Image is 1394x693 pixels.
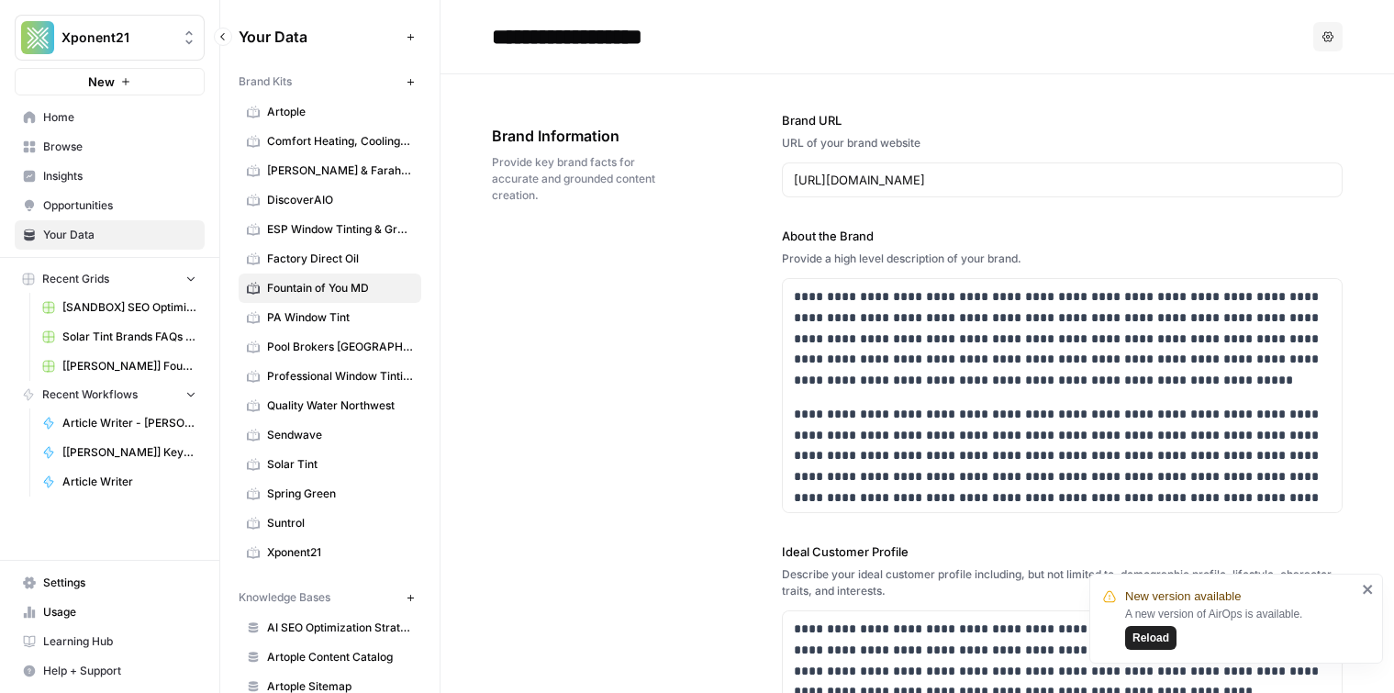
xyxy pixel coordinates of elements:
[43,575,196,591] span: Settings
[782,566,1343,599] div: Describe your ideal customer profile including, but not limited to, demographic profile, lifestyl...
[1125,587,1241,606] span: New version available
[239,362,421,391] a: Professional Window Tinting
[267,339,413,355] span: Pool Brokers [GEOGRAPHIC_DATA]
[267,133,413,150] span: Comfort Heating, Cooling, Electrical & Plumbing
[34,467,205,497] a: Article Writer
[239,274,421,303] a: Fountain of You MD
[267,427,413,443] span: Sendwave
[239,391,421,420] a: Quality Water Northwest
[782,111,1343,129] label: Brand URL
[43,604,196,620] span: Usage
[239,613,421,643] a: AI SEO Optimization Strategy Playbook
[267,251,413,267] span: Factory Direct Oil
[267,544,413,561] span: Xponent21
[267,280,413,296] span: Fountain of You MD
[492,154,679,204] span: Provide key brand facts for accurate and grounded content creation.
[15,265,205,293] button: Recent Grids
[492,125,679,147] span: Brand Information
[239,509,421,538] a: Suntrol
[782,251,1343,267] div: Provide a high level description of your brand.
[267,397,413,414] span: Quality Water Northwest
[34,352,205,381] a: [[PERSON_NAME]] Fountain of You MD
[267,515,413,531] span: Suntrol
[43,139,196,155] span: Browse
[239,303,421,332] a: PA Window Tint
[267,620,413,636] span: AI SEO Optimization Strategy Playbook
[239,97,421,127] a: Artople
[43,197,196,214] span: Opportunities
[239,156,421,185] a: [PERSON_NAME] & Farah Eye & Laser Center
[794,171,1331,189] input: www.sundaysoccer.com
[239,479,421,509] a: Spring Green
[267,368,413,385] span: Professional Window Tinting
[34,408,205,438] a: Article Writer - [PERSON_NAME] Version
[239,643,421,672] a: Artople Content Catalog
[34,438,205,467] a: [[PERSON_NAME]] Keyword Priority Report
[267,192,413,208] span: DiscoverAIO
[239,26,399,48] span: Your Data
[42,386,138,403] span: Recent Workflows
[267,649,413,665] span: Artople Content Catalog
[782,135,1343,151] div: URL of your brand website
[43,109,196,126] span: Home
[267,221,413,238] span: ESP Window Tinting & Graphics
[62,415,196,431] span: Article Writer - [PERSON_NAME] Version
[15,103,205,132] a: Home
[239,244,421,274] a: Factory Direct Oil
[239,589,330,606] span: Knowledge Bases
[1125,626,1177,650] button: Reload
[267,456,413,473] span: Solar Tint
[43,663,196,679] span: Help + Support
[1362,582,1375,597] button: close
[15,68,205,95] button: New
[267,162,413,179] span: [PERSON_NAME] & Farah Eye & Laser Center
[21,21,54,54] img: Xponent21 Logo
[15,191,205,220] a: Opportunities
[15,15,205,61] button: Workspace: Xponent21
[782,227,1343,245] label: About the Brand
[42,271,109,287] span: Recent Grids
[15,568,205,598] a: Settings
[88,73,115,91] span: New
[1132,630,1169,646] span: Reload
[239,450,421,479] a: Solar Tint
[61,28,173,47] span: Xponent21
[239,538,421,567] a: Xponent21
[15,132,205,162] a: Browse
[43,168,196,184] span: Insights
[43,633,196,650] span: Learning Hub
[15,381,205,408] button: Recent Workflows
[62,299,196,316] span: [SANDBOX] SEO Optimizations
[239,215,421,244] a: ESP Window Tinting & Graphics
[34,322,205,352] a: Solar Tint Brands FAQs Workflows
[15,598,205,627] a: Usage
[15,220,205,250] a: Your Data
[34,293,205,322] a: [SANDBOX] SEO Optimizations
[239,332,421,362] a: Pool Brokers [GEOGRAPHIC_DATA]
[267,104,413,120] span: Artople
[267,486,413,502] span: Spring Green
[15,627,205,656] a: Learning Hub
[267,309,413,326] span: PA Window Tint
[239,420,421,450] a: Sendwave
[239,185,421,215] a: DiscoverAIO
[782,542,1343,561] label: Ideal Customer Profile
[62,358,196,374] span: [[PERSON_NAME]] Fountain of You MD
[62,474,196,490] span: Article Writer
[62,329,196,345] span: Solar Tint Brands FAQs Workflows
[1125,606,1356,650] div: A new version of AirOps is available.
[239,73,292,90] span: Brand Kits
[62,444,196,461] span: [[PERSON_NAME]] Keyword Priority Report
[43,227,196,243] span: Your Data
[15,656,205,686] button: Help + Support
[239,127,421,156] a: Comfort Heating, Cooling, Electrical & Plumbing
[15,162,205,191] a: Insights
